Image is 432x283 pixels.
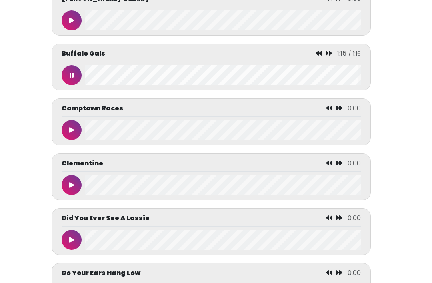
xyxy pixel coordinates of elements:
[62,159,103,168] p: Clementine
[337,49,346,58] span: 1:15
[348,213,361,223] span: 0.00
[348,159,361,168] span: 0.00
[62,268,140,278] p: Do Your Ears Hang Low
[62,104,123,113] p: Camptown Races
[348,104,361,113] span: 0.00
[62,49,105,58] p: Buffalo Gals
[348,268,361,277] span: 0.00
[62,213,150,223] p: Did You Ever See A Lassie
[348,50,361,58] span: / 1:16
